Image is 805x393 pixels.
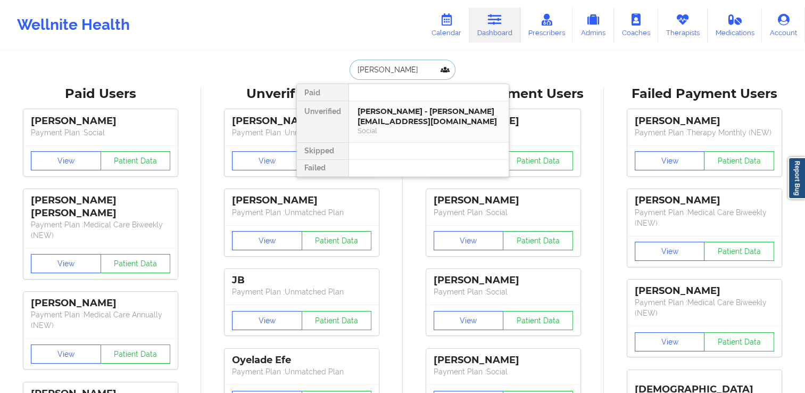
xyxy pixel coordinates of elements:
p: Payment Plan : Therapy Monthly (NEW) [635,127,774,138]
button: View [635,332,705,351]
a: Account [762,7,805,43]
div: Paid [297,84,348,101]
div: [PERSON_NAME] [434,194,573,207]
button: View [31,254,101,273]
div: [PERSON_NAME] [31,297,170,309]
div: [PERSON_NAME] [635,285,774,297]
p: Payment Plan : Medical Care Biweekly (NEW) [31,219,170,241]
button: Patient Data [503,231,573,250]
p: Payment Plan : Social [434,366,573,377]
button: Patient Data [302,231,372,250]
p: Payment Plan : Unmatched Plan [232,127,371,138]
a: Prescribers [520,7,573,43]
a: Report Bug [788,157,805,199]
button: Patient Data [503,311,573,330]
button: Patient Data [101,345,171,364]
div: [PERSON_NAME] [434,274,573,286]
button: View [232,311,302,330]
a: Therapists [658,7,708,43]
button: View [232,151,302,170]
button: Patient Data [503,151,573,170]
button: Patient Data [704,151,774,170]
p: Payment Plan : Unmatched Plan [232,207,371,218]
div: [PERSON_NAME] [434,354,573,366]
p: Payment Plan : Medical Care Biweekly (NEW) [635,297,774,318]
button: Patient Data [101,254,171,273]
button: View [635,151,705,170]
a: Dashboard [469,7,520,43]
button: View [635,242,705,261]
div: [PERSON_NAME] [635,115,774,127]
div: [PERSON_NAME] [31,115,170,127]
div: [PERSON_NAME] - [PERSON_NAME][EMAIL_ADDRESS][DOMAIN_NAME] [358,107,500,126]
a: Coaches [614,7,658,43]
button: View [31,345,101,364]
button: Patient Data [704,332,774,351]
p: Payment Plan : Medical Care Annually (NEW) [31,309,170,331]
button: View [434,231,504,250]
a: Calendar [424,7,469,43]
div: Social [358,126,500,135]
div: Paid Users [7,86,194,102]
p: Payment Plan : Social [434,207,573,218]
div: Unverified [297,101,348,143]
p: Payment Plan : Social [31,127,170,138]
a: Admins [572,7,614,43]
button: View [232,231,302,250]
div: Unverified Users [209,86,395,102]
div: [PERSON_NAME] [232,115,371,127]
a: Medications [708,7,762,43]
div: JB [232,274,371,286]
div: [PERSON_NAME] [232,194,371,207]
button: Patient Data [704,242,774,261]
button: View [434,311,504,330]
div: Failed Payment Users [611,86,798,102]
div: Failed [297,160,348,177]
button: Patient Data [302,311,372,330]
div: [PERSON_NAME] [PERSON_NAME] [31,194,170,219]
p: Payment Plan : Medical Care Biweekly (NEW) [635,207,774,228]
p: Payment Plan : Unmatched Plan [232,286,371,297]
div: [PERSON_NAME] [635,194,774,207]
div: Oyelade Efe [232,354,371,366]
button: View [31,151,101,170]
p: Payment Plan : Unmatched Plan [232,366,371,377]
button: Patient Data [101,151,171,170]
p: Payment Plan : Social [434,286,573,297]
div: Skipped [297,143,348,160]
